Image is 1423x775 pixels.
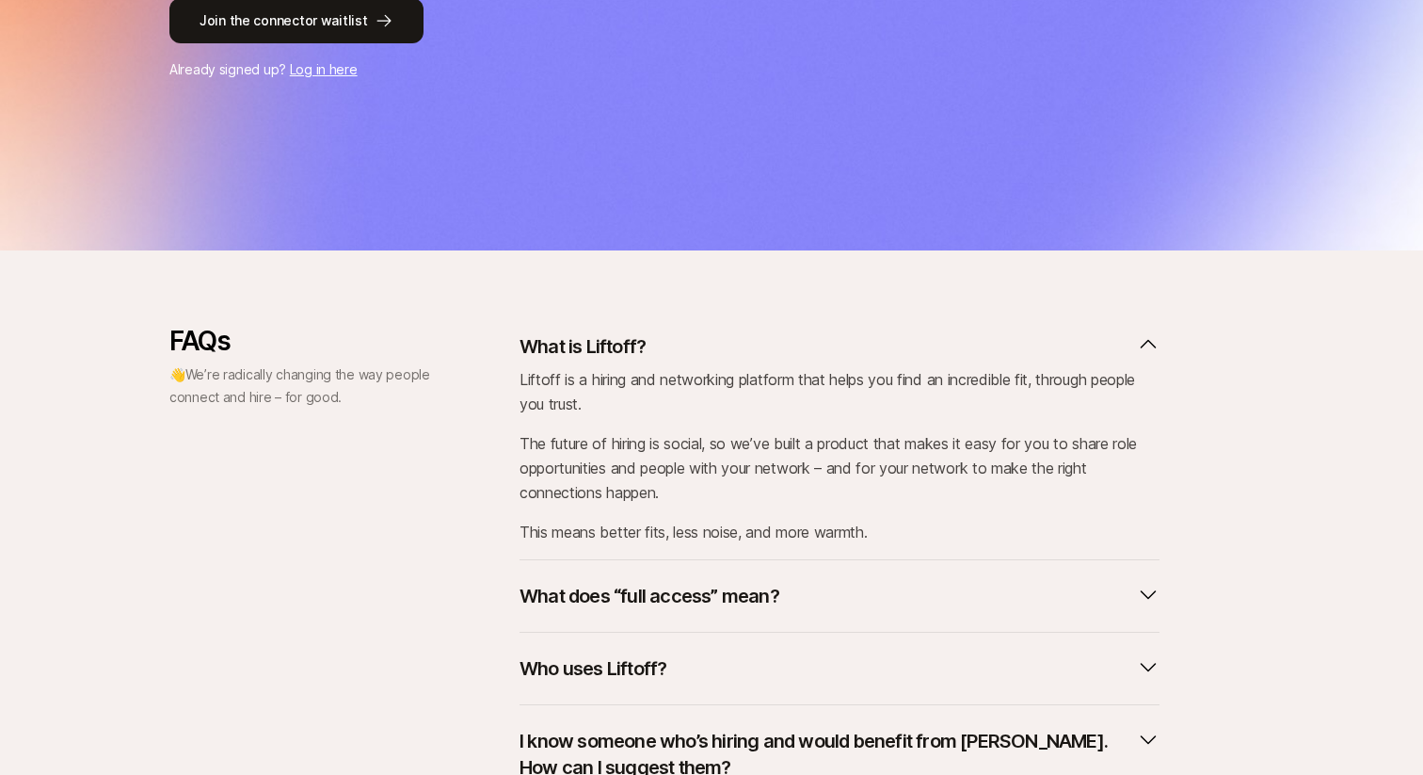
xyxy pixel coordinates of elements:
[520,583,779,609] p: What does “full access” mean?
[520,367,1159,544] div: What is Liftoff?
[290,61,358,77] a: Log in here
[520,575,1159,617] button: What does “full access” mean?
[520,431,1159,505] p: The future of hiring is social, so we’ve built a product that makes it easy for you to share role...
[169,363,433,409] p: 👋
[169,58,1254,81] p: Already signed up?
[520,648,1159,689] button: Who uses Liftoff?
[169,326,433,356] p: FAQs
[520,333,646,360] p: What is Liftoff?
[520,326,1159,367] button: What is Liftoff?
[169,366,430,405] span: We’re radically changing the way people connect and hire – for good.
[520,520,1159,544] p: This means better fits, less noise, and more warmth.
[520,367,1159,416] p: Liftoff is a hiring and networking platform that helps you find an incredible fit, through people...
[520,655,666,682] p: Who uses Liftoff?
